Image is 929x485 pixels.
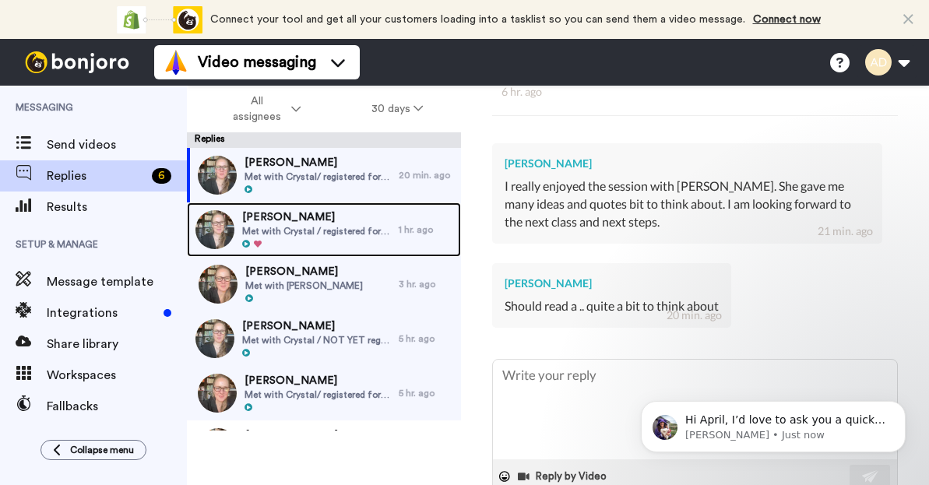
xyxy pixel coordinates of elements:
[399,332,453,345] div: 5 hr. ago
[117,6,202,33] div: animation
[187,366,461,420] a: [PERSON_NAME]Met with Crystal/ registered for [DATE] Webinar5 hr. ago
[47,397,187,416] span: Fallbacks
[242,318,391,334] span: [PERSON_NAME]
[187,202,461,257] a: [PERSON_NAME]Met with Crystal / registered for [DATE] Webinar He also registered for past webinar...
[47,167,146,185] span: Replies
[399,387,453,399] div: 5 hr. ago
[198,51,316,73] span: Video messaging
[818,223,873,239] div: 21 min. ago
[225,93,288,125] span: All assignees
[336,95,459,123] button: 30 days
[245,373,391,388] span: [PERSON_NAME]
[667,308,722,323] div: 20 min. ago
[245,388,391,401] span: Met with Crystal/ registered for [DATE] Webinar
[505,276,719,291] div: [PERSON_NAME]
[399,278,453,290] div: 3 hr. ago
[47,366,187,385] span: Workspaces
[399,169,453,181] div: 20 min. ago
[190,87,336,131] button: All assignees
[242,225,391,237] span: Met with Crystal / registered for [DATE] Webinar He also registered for past webinars - [DATE] We...
[47,198,187,216] span: Results
[505,297,719,315] div: Should read a .. quite a bit to think about
[152,168,171,184] div: 6
[199,428,238,467] img: e87228b3-588d-48cc-8655-12ed166029d7-thumb.jpg
[47,304,157,322] span: Integrations
[199,265,238,304] img: b019a5ca-c1dc-408a-a7b1-4f38110a5671-thumb.jpg
[505,156,870,171] div: [PERSON_NAME]
[198,156,237,195] img: e1033602-aaf7-4bd8-b466-40333138f4f0-thumb.jpg
[187,420,461,475] a: [PERSON_NAME]met with [PERSON_NAME]6 hr. ago
[187,148,461,202] a: [PERSON_NAME]Met with Crystal/ registered for [DATE] Webinar20 min. ago
[245,279,363,292] span: Met with [PERSON_NAME]
[242,334,391,346] span: Met with Crystal / NOT YET registered for the August webinar yet She attended 2 webinars in the p...
[242,209,391,225] span: [PERSON_NAME]
[198,374,237,413] img: 4906ba86-48a5-4839-93f5-c24bf781884b-thumb.jpg
[210,14,745,25] span: Connect your tool and get all your customers loading into a tasklist so you can send them a video...
[245,170,391,183] span: Met with Crystal/ registered for [DATE] Webinar
[187,257,461,311] a: [PERSON_NAME]Met with [PERSON_NAME]3 hr. ago
[245,427,363,443] span: [PERSON_NAME]
[245,155,391,170] span: [PERSON_NAME]
[40,440,146,460] button: Collapse menu
[47,272,187,291] span: Message template
[505,177,870,231] div: I really enjoyed the session with [PERSON_NAME]. She gave me many ideas and quotes bit to think a...
[195,319,234,358] img: 6fbdb0ea-c581-41b1-a55d-85e09fbdf2a0-thumb.jpg
[753,14,821,25] a: Connect now
[399,223,453,236] div: 1 hr. ago
[187,311,461,366] a: [PERSON_NAME]Met with Crystal / NOT YET registered for the August webinar yet She attended 2 webi...
[19,51,135,73] img: bj-logo-header-white.svg
[501,84,889,100] div: 6 hr. ago
[195,210,234,249] img: 70738913-5371-4b9d-9c25-af9cafe40370-thumb.jpg
[47,335,187,353] span: Share library
[70,444,134,456] span: Collapse menu
[47,135,187,154] span: Send videos
[187,132,461,148] div: Replies
[245,264,363,279] span: [PERSON_NAME]
[164,50,188,75] img: vm-color.svg
[618,368,929,477] iframe: Intercom notifications message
